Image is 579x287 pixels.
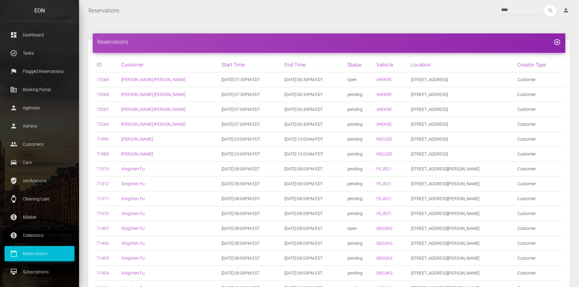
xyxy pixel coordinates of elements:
a: flag Flagged Reservations [5,64,74,79]
td: pending [345,87,374,102]
td: [STREET_ADDRESS] [408,72,515,87]
a: drive_eta Cars [5,155,74,170]
a: 71404 [97,271,109,275]
a: FEJR21 [377,196,391,201]
td: Customer [515,191,564,206]
a: 64EKRE [377,92,392,97]
td: pending [345,117,374,132]
a: card_membership Subscriptions [5,264,74,279]
td: [STREET_ADDRESS][PERSON_NAME] [408,206,515,221]
td: pending [345,251,374,266]
td: [DATE] 08:00PM EST [282,251,345,266]
td: [DATE] 08:00PM EST [219,251,282,266]
td: Customer [515,162,564,176]
a: 71407 [97,226,109,231]
a: FEJR21 [377,181,391,186]
a: 71513 [97,166,109,171]
a: 73266 [97,122,109,127]
a: R82UZD [377,152,392,156]
th: ID [94,57,119,72]
a: Reservations [88,3,119,18]
a: [PERSON_NAME] [PERSON_NAME] [121,122,185,127]
td: pending [345,102,374,117]
a: Xingchen Fu [121,226,145,231]
td: Customer [515,147,564,162]
a: 71510 [97,211,109,216]
a: paid Collections [5,228,74,243]
a: FEJR21 [377,166,391,171]
p: Cars [9,158,70,167]
p: Customers [9,140,70,149]
td: pending [345,176,374,191]
td: [DATE] 07:00PM EDT [219,102,282,117]
th: Status [345,57,374,72]
a: R82UZD [377,137,392,142]
td: [STREET_ADDRESS][PERSON_NAME] [408,266,515,281]
a: FEJR21 [377,211,391,216]
a: Xingchen Fu [121,241,145,246]
p: Booking Portal [9,85,70,94]
td: Customer [515,236,564,251]
td: Customer [515,251,564,266]
td: [STREET_ADDRESS][PERSON_NAME] [408,176,515,191]
p: Cleaning/Late [9,194,70,203]
a: [PERSON_NAME] [PERSON_NAME] [121,77,185,82]
td: [DATE] 08:00PM EDT [282,191,345,206]
td: open [345,72,374,87]
td: [DATE] 08:00PM EST [219,266,282,281]
td: pending [345,236,374,251]
h4: Reservations [97,38,561,46]
td: [DATE] 08:00PM EDT [219,206,282,221]
p: Admins [9,121,70,131]
td: [DATE] 03:00PM PDT [219,132,282,147]
td: [DATE] 08:00PM EST [282,221,345,236]
a: B82UKG [377,226,393,231]
th: Start Time [219,57,282,72]
td: pending [345,266,374,281]
td: [DATE] 06:30PM EDT [282,117,345,132]
a: 64EKRE [377,107,392,112]
a: 64EKRE [377,77,392,82]
td: [STREET_ADDRESS] [408,132,515,147]
p: Flagged Reservations [9,67,70,76]
a: corporate_fare Booking Portal [5,82,74,97]
td: [DATE] 06:30PM EDT [282,87,345,102]
td: [DATE] 08:00PM EDT [219,191,282,206]
a: [PERSON_NAME] [PERSON_NAME] [121,107,185,112]
a: people Customers [5,137,74,152]
td: [DATE] 08:00PM EST [219,236,282,251]
td: Customer [515,206,564,221]
td: Customer [515,117,564,132]
td: [STREET_ADDRESS][PERSON_NAME] [408,162,515,176]
p: Subscriptions [9,267,70,276]
th: Creator Type [515,57,564,72]
td: [STREET_ADDRESS][PERSON_NAME] [408,221,515,236]
td: [DATE] 08:00PM EDT [282,176,345,191]
td: pending [345,162,374,176]
td: Customer [515,132,564,147]
a: 73269 [97,77,109,82]
p: Verifications [9,176,70,185]
td: open [345,221,374,236]
td: Customer [515,221,564,236]
td: [DATE] 06:30PM EDT [282,102,345,117]
td: [DATE] 08:00PM EST [219,221,282,236]
p: Reservations [9,249,70,258]
a: 71406 [97,241,109,246]
th: Customer [119,57,219,72]
td: pending [345,147,374,162]
a: dashboard Dashboard [5,27,74,43]
td: Customer [515,266,564,281]
a: Xingchen Fu [121,181,145,186]
td: [DATE] 07:30PM EDT [219,87,282,102]
td: [DATE] 08:00PM EDT [282,162,345,176]
td: [DATE] 06:30PM EDT [282,72,345,87]
td: Customer [515,72,564,87]
a: person Admins [5,118,74,134]
td: pending [345,206,374,221]
i: add_circle_outline [553,39,561,46]
a: 71512 [97,181,109,186]
th: Vehicle [374,57,408,72]
td: [STREET_ADDRESS] [408,117,515,132]
a: B82UKG [377,241,393,246]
